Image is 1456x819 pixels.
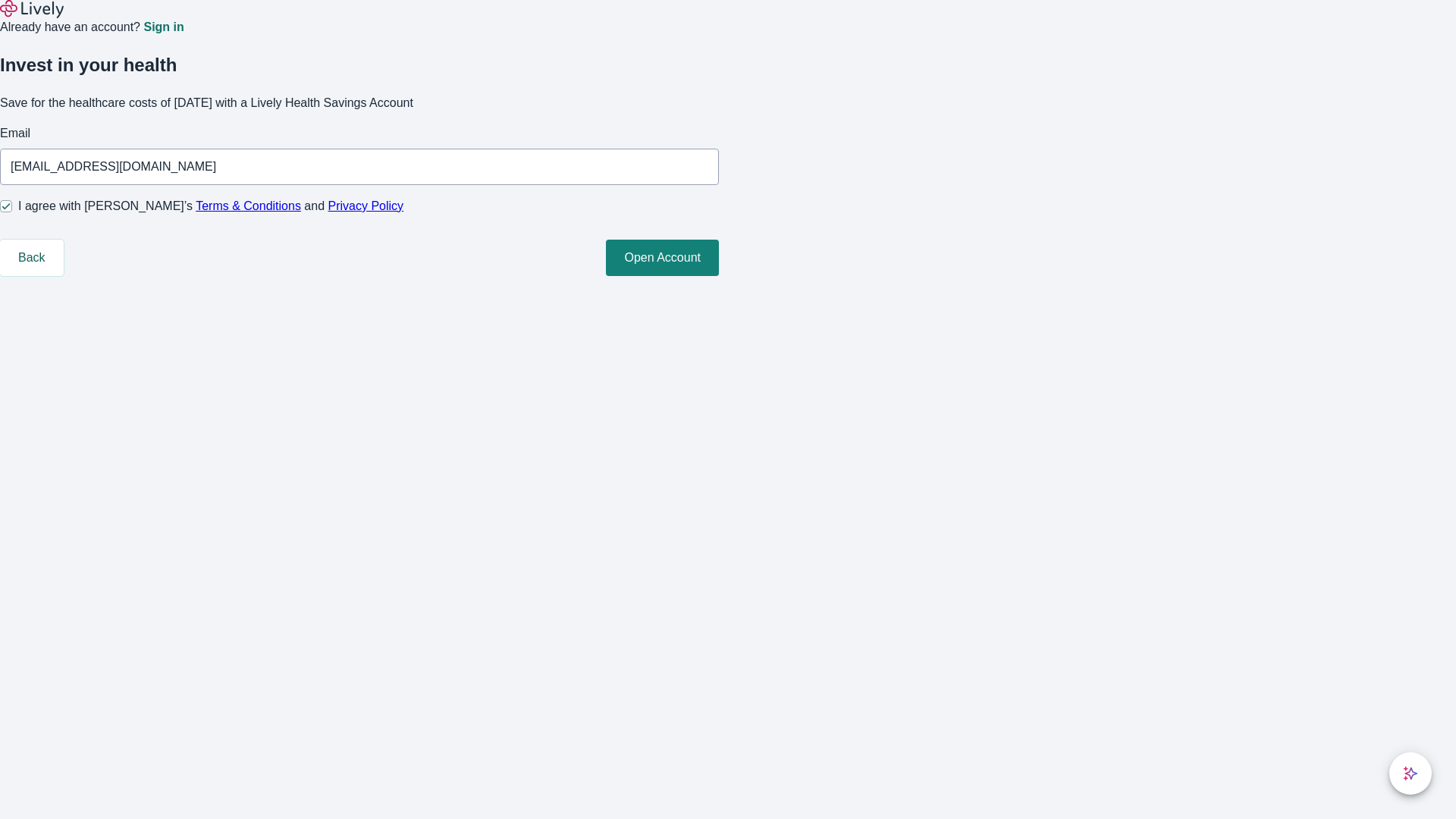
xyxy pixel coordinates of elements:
button: Open Account [606,240,719,276]
a: Terms & Conditions [196,199,301,212]
span: I agree with [PERSON_NAME]’s and [18,197,403,215]
a: Sign in [143,21,184,33]
svg: Lively AI Assistant [1403,766,1418,781]
a: Privacy Policy [328,199,404,212]
button: chat [1389,752,1432,795]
